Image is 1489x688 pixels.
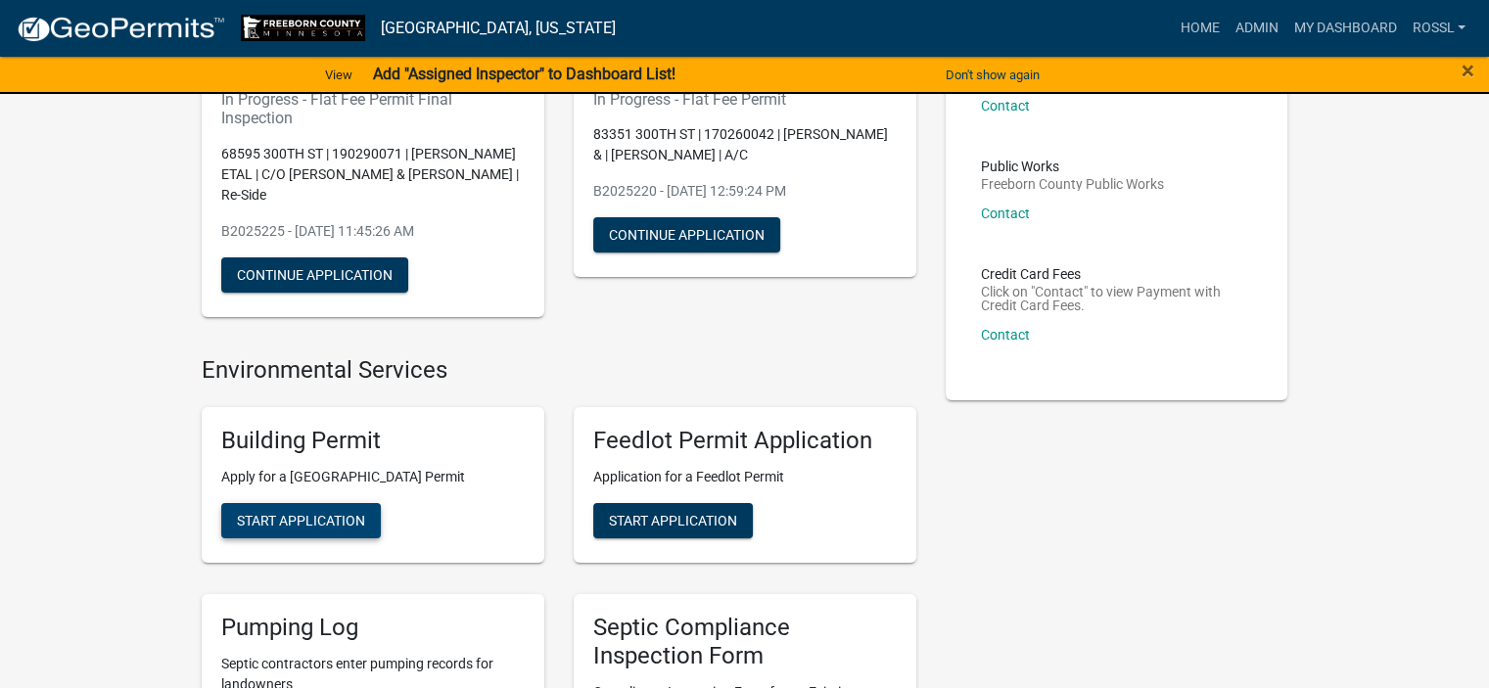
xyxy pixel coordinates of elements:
[1462,57,1474,84] span: ×
[593,124,897,165] p: 83351 300TH ST | 170260042 | [PERSON_NAME] & | [PERSON_NAME] | A/C
[981,285,1253,312] p: Click on "Contact" to view Payment with Credit Card Fees.
[981,98,1030,114] a: Contact
[593,614,897,670] h5: Septic Compliance Inspection Form
[221,90,525,127] h6: In Progress - Flat Fee Permit Final Inspection
[221,614,525,642] h5: Pumping Log
[981,177,1164,191] p: Freeborn County Public Works
[237,513,365,528] span: Start Application
[1462,59,1474,82] button: Close
[593,90,897,109] h6: In Progress - Flat Fee Permit
[938,59,1047,91] button: Don't show again
[221,467,525,487] p: Apply for a [GEOGRAPHIC_DATA] Permit
[981,206,1030,221] a: Contact
[593,503,753,538] button: Start Application
[381,12,616,45] a: [GEOGRAPHIC_DATA], [US_STATE]
[1227,10,1285,47] a: Admin
[202,356,916,385] h4: Environmental Services
[609,513,737,528] span: Start Application
[593,467,897,487] p: Application for a Feedlot Permit
[593,217,780,252] button: Continue Application
[981,160,1164,173] p: Public Works
[981,267,1253,281] p: Credit Card Fees
[221,144,525,206] p: 68595 300TH ST | 190290071 | [PERSON_NAME] ETAL | C/O [PERSON_NAME] & [PERSON_NAME] | Re-Side
[221,221,525,242] p: B2025225 - [DATE] 11:45:26 AM
[221,257,408,293] button: Continue Application
[1404,10,1473,47] a: RossL
[593,427,897,455] h5: Feedlot Permit Application
[1172,10,1227,47] a: Home
[221,427,525,455] h5: Building Permit
[1285,10,1404,47] a: My Dashboard
[372,65,675,83] strong: Add "Assigned Inspector" to Dashboard List!
[241,15,365,41] img: Freeborn County, Minnesota
[317,59,360,91] a: View
[593,181,897,202] p: B2025220 - [DATE] 12:59:24 PM
[981,327,1030,343] a: Contact
[221,503,381,538] button: Start Application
